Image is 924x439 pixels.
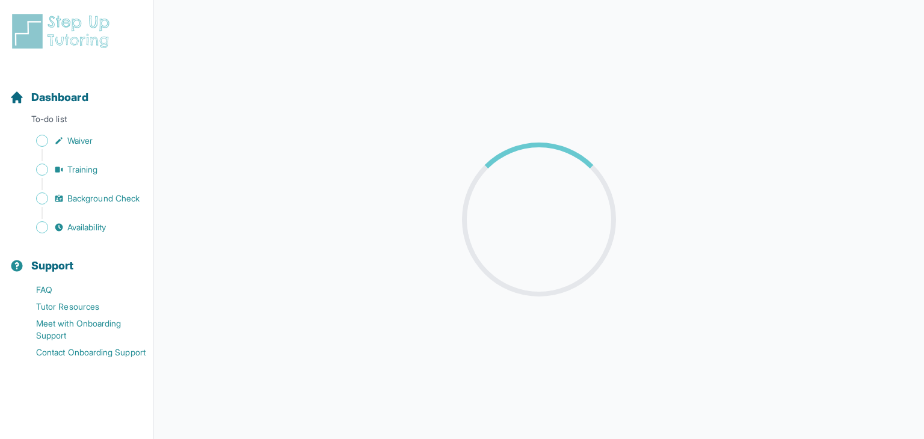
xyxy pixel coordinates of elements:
[67,192,140,204] span: Background Check
[10,344,153,361] a: Contact Onboarding Support
[67,164,98,176] span: Training
[10,161,153,178] a: Training
[10,132,153,149] a: Waiver
[10,298,153,315] a: Tutor Resources
[10,219,153,236] a: Availability
[5,113,149,130] p: To-do list
[10,12,117,51] img: logo
[10,315,153,344] a: Meet with Onboarding Support
[67,135,93,147] span: Waiver
[5,70,149,111] button: Dashboard
[31,89,88,106] span: Dashboard
[10,89,88,106] a: Dashboard
[10,190,153,207] a: Background Check
[67,221,106,233] span: Availability
[10,281,153,298] a: FAQ
[5,238,149,279] button: Support
[31,257,74,274] span: Support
